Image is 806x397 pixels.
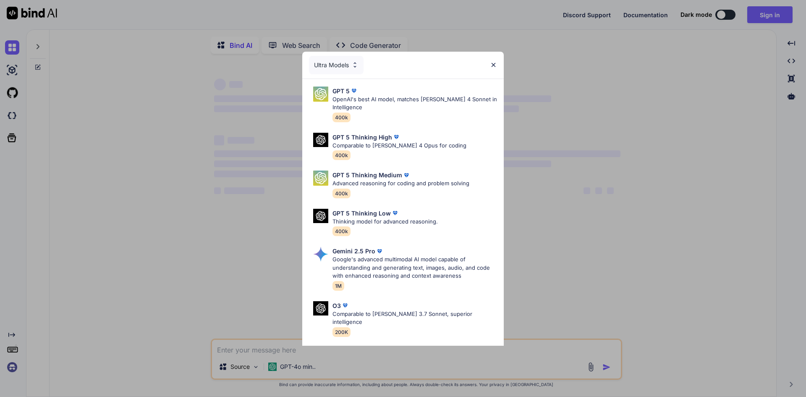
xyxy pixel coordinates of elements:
[332,327,351,337] span: 200K
[313,209,328,223] img: Pick Models
[332,171,402,179] p: GPT 5 Thinking Medium
[313,87,328,102] img: Pick Models
[332,301,341,310] p: O3
[490,61,497,68] img: close
[332,209,391,218] p: GPT 5 Thinking Low
[375,247,384,255] img: premium
[332,150,351,160] span: 400k
[391,209,399,217] img: premium
[332,310,497,326] p: Comparable to [PERSON_NAME] 3.7 Sonnet, superior intelligence
[313,133,328,147] img: Pick Models
[309,56,364,74] div: Ultra Models
[332,247,375,255] p: Gemini 2.5 Pro
[332,189,351,198] span: 400k
[332,226,351,236] span: 400k
[341,301,349,310] img: premium
[332,87,350,95] p: GPT 5
[313,301,328,316] img: Pick Models
[392,133,400,141] img: premium
[332,281,344,291] span: 1M
[332,113,351,122] span: 400k
[332,218,438,226] p: Thinking model for advanced reasoning.
[332,255,497,280] p: Google's advanced multimodal AI model capable of understanding and generating text, images, audio...
[332,142,466,150] p: Comparable to [PERSON_NAME] 4 Opus for coding
[350,87,358,95] img: premium
[313,247,328,262] img: Pick Models
[332,133,392,142] p: GPT 5 Thinking High
[332,179,469,188] p: Advanced reasoning for coding and problem solving
[332,95,497,112] p: OpenAI's best AI model, matches [PERSON_NAME] 4 Sonnet in Intelligence
[402,171,411,179] img: premium
[351,61,359,68] img: Pick Models
[313,171,328,186] img: Pick Models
